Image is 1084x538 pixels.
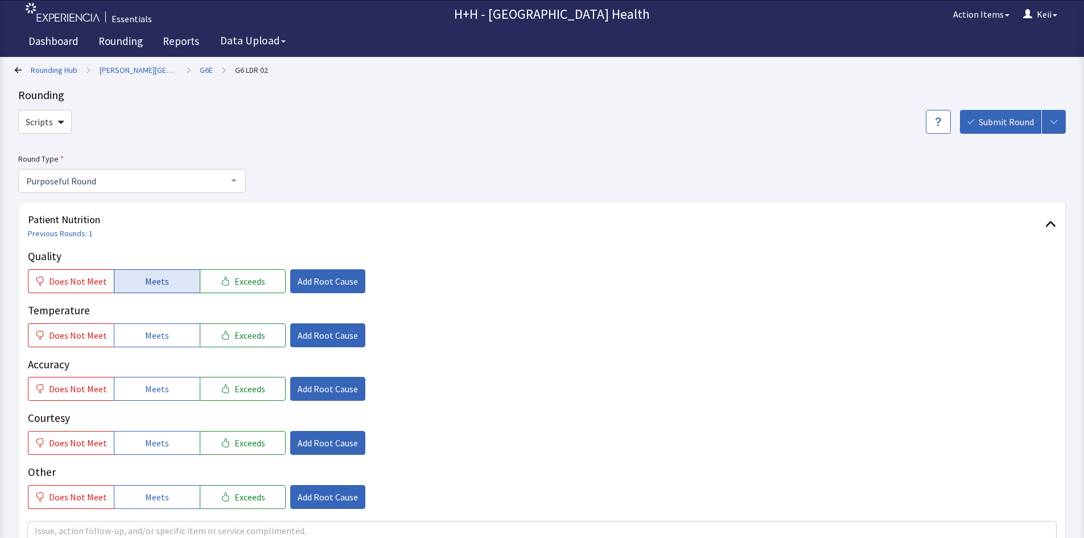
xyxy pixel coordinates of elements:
[100,64,178,76] a: [PERSON_NAME][GEOGRAPHIC_DATA]
[290,323,365,347] button: Add Root Cause
[187,59,191,81] span: >
[200,431,286,455] button: Exceeds
[298,436,358,450] span: Add Root Cause
[18,152,246,166] label: Round Type
[28,377,114,401] button: Does Not Meet
[20,28,87,57] a: Dashboard
[145,436,169,450] span: Meets
[90,28,151,57] a: Rounding
[31,64,77,76] a: Rounding Hub
[18,87,1066,103] div: Rounding
[49,436,107,450] span: Does Not Meet
[298,490,358,504] span: Add Root Cause
[28,269,114,293] button: Does Not Meet
[154,28,208,57] a: Reports
[114,485,200,509] button: Meets
[298,328,358,342] span: Add Root Cause
[28,248,1056,265] p: Quality
[28,356,1056,373] p: Accuracy
[18,110,72,134] button: Scripts
[213,30,292,51] button: Data Upload
[49,274,107,288] span: Does Not Meet
[234,328,265,342] span: Exceeds
[114,323,200,347] button: Meets
[200,323,286,347] button: Exceeds
[298,382,358,396] span: Add Root Cause
[28,410,1056,426] p: Courtesy
[1016,3,1064,26] button: Keii
[49,328,107,342] span: Does Not Meet
[28,302,1056,319] p: Temperature
[114,377,200,401] button: Meets
[200,269,286,293] button: Exceeds
[290,377,365,401] button: Add Root Cause
[28,485,114,509] button: Does Not Meet
[114,431,200,455] button: Meets
[86,59,90,81] span: >
[114,269,200,293] button: Meets
[298,274,358,288] span: Add Root Cause
[290,431,365,455] button: Add Root Cause
[200,377,286,401] button: Exceeds
[28,464,1056,480] p: Other
[23,174,222,187] span: Purposeful Round
[234,490,265,504] span: Exceeds
[979,115,1034,129] span: Submit Round
[234,382,265,396] span: Exceeds
[145,490,169,504] span: Meets
[290,269,365,293] button: Add Root Cause
[145,274,169,288] span: Meets
[28,228,93,239] a: Previous Rounds: 1
[200,485,286,509] button: Exceeds
[222,59,226,81] span: >
[112,12,152,26] div: Essentials
[960,110,1041,134] button: Submit Round
[49,490,107,504] span: Does Not Meet
[235,64,268,76] a: G6 LDR 02
[158,5,946,23] p: H+H - [GEOGRAPHIC_DATA] Health
[26,115,53,129] span: Scripts
[26,3,100,22] img: experiencia_logo.png
[28,431,114,455] button: Does Not Meet
[234,436,265,450] span: Exceeds
[28,212,1045,228] span: Patient Nutrition
[145,328,169,342] span: Meets
[290,485,365,509] button: Add Root Cause
[49,382,107,396] span: Does Not Meet
[28,323,114,347] button: Does Not Meet
[200,64,213,76] a: G6E
[946,3,1016,26] button: Action Items
[234,274,265,288] span: Exceeds
[145,382,169,396] span: Meets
